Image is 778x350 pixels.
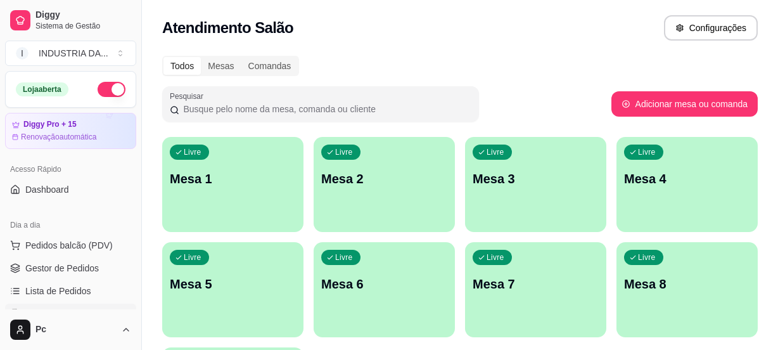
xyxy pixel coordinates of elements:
h2: Atendimento Salão [162,18,293,38]
p: Livre [184,147,201,157]
button: Adicionar mesa ou comanda [611,91,758,117]
p: Mesa 4 [624,170,750,188]
a: Dashboard [5,179,136,200]
p: Livre [487,252,504,262]
p: Mesa 8 [624,275,750,293]
p: Mesa 3 [473,170,599,188]
p: Mesa 5 [170,275,296,293]
button: Alterar Status [98,82,125,97]
div: Mesas [201,57,241,75]
p: Mesa 2 [321,170,447,188]
button: LivreMesa 5 [162,242,303,337]
button: Pedidos balcão (PDV) [5,235,136,256]
p: Livre [638,147,656,157]
a: Lista de Pedidos [5,281,136,301]
p: Livre [487,147,504,157]
button: Select a team [5,41,136,66]
div: Dia a dia [5,215,136,235]
span: Pc [35,324,116,335]
button: Pc [5,314,136,345]
p: Livre [335,252,353,262]
a: DiggySistema de Gestão [5,5,136,36]
span: Gestor de Pedidos [25,262,99,275]
button: Configurações [664,15,758,41]
article: Renovação automática [21,132,96,142]
button: LivreMesa 4 [616,137,758,232]
span: Dashboard [25,183,69,196]
button: LivreMesa 8 [616,242,758,337]
span: Pedidos balcão (PDV) [25,239,113,252]
a: Diggy Pro + 15Renovaçãoautomática [5,113,136,149]
span: I [16,47,29,60]
button: LivreMesa 3 [465,137,606,232]
span: Lista de Pedidos [25,285,91,297]
button: LivreMesa 2 [314,137,455,232]
div: Comandas [241,57,298,75]
a: Salão / Mesas [5,304,136,324]
label: Pesquisar [170,91,208,101]
button: LivreMesa 1 [162,137,303,232]
p: Mesa 1 [170,170,296,188]
p: Mesa 6 [321,275,447,293]
p: Mesa 7 [473,275,599,293]
div: Loja aberta [16,82,68,96]
span: Diggy [35,10,131,21]
span: Salão / Mesas [25,308,82,320]
div: Todos [163,57,201,75]
p: Livre [335,147,353,157]
p: Livre [184,252,201,262]
a: Gestor de Pedidos [5,258,136,278]
div: INDUSTRIA DA ... [39,47,108,60]
div: Acesso Rápido [5,159,136,179]
span: Sistema de Gestão [35,21,131,31]
article: Diggy Pro + 15 [23,120,77,129]
input: Pesquisar [179,103,471,115]
button: LivreMesa 6 [314,242,455,337]
button: LivreMesa 7 [465,242,606,337]
p: Livre [638,252,656,262]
